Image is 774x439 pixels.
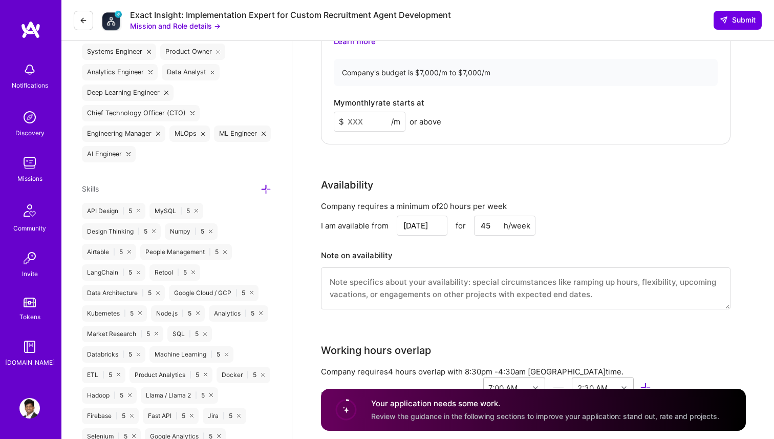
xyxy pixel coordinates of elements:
[147,50,151,54] i: icon Close
[210,350,212,359] span: |
[19,107,40,128] img: discovery
[19,248,40,268] img: Invite
[13,223,46,234] div: Community
[82,264,145,281] div: LangChain 5
[259,311,263,315] i: icon Close
[79,16,88,25] i: icon LeftArrowDark
[128,393,132,397] i: icon Close
[211,70,215,74] i: icon Close
[140,244,232,260] div: People Management 5
[237,414,241,417] i: icon Close
[621,385,627,390] i: icon Chevron
[12,80,48,91] div: Notifications
[82,244,136,260] div: Airtable 5
[138,311,142,315] i: icon Close
[321,177,373,193] div: Availability
[116,412,118,420] span: |
[82,305,147,322] div: Kubernetes 5
[138,227,140,236] span: |
[82,387,137,404] div: Hadoop 5
[195,391,197,400] span: |
[124,309,126,318] span: |
[191,270,195,274] i: icon Close
[195,209,198,213] i: icon Close
[203,332,207,336] i: icon Close
[714,11,762,29] button: Submit
[122,350,124,359] span: |
[410,116,441,127] span: or above
[149,264,200,281] div: Retool 5
[169,126,210,142] div: MLOps
[19,337,40,357] img: guide book
[371,398,719,409] h4: Your application needs some work.
[223,412,225,420] span: |
[82,203,145,219] div: API Design 5
[182,309,184,318] span: |
[196,311,200,315] i: icon Close
[720,16,728,24] i: icon SendLight
[334,36,376,46] a: Learn more
[19,153,40,173] img: teamwork
[130,414,134,417] i: icon Close
[152,229,156,233] i: icon Close
[19,398,40,419] img: User Avatar
[180,207,182,215] span: |
[24,298,36,307] img: tokens
[137,209,140,213] i: icon Close
[262,132,266,136] i: icon Close
[20,20,41,39] img: logo
[488,382,518,393] div: 7:00 AM
[82,408,139,424] div: Firebase 5
[142,289,144,297] span: |
[149,203,203,219] div: MySQL 5
[190,414,193,417] i: icon Close
[132,434,136,438] i: icon Close
[321,366,730,377] div: Company requires 4 hours overlap with [GEOGRAPHIC_DATA] time.
[334,112,441,132] div: To add a monthly rate, update availability to 40h/week
[156,132,160,136] i: icon Close
[130,10,451,20] div: Exact Insight: Implementation Expert for Custom Recruitment Agent Development
[334,112,405,132] input: XXX
[126,152,131,156] i: icon Close
[235,289,238,297] span: |
[137,352,140,356] i: icon Close
[113,248,115,256] span: |
[465,367,526,377] span: 8:30pm - 4:30am
[82,223,161,240] div: Design Thinking 5
[19,311,40,322] div: Tokens
[122,268,124,277] span: |
[177,268,179,277] span: |
[122,207,124,215] span: |
[22,268,38,279] div: Invite
[201,132,205,136] i: icon Close
[245,309,247,318] span: |
[176,412,178,420] span: |
[82,346,145,363] div: Databricks 5
[189,371,191,379] span: |
[250,291,253,295] i: icon Close
[117,373,120,377] i: icon Close
[151,305,205,322] div: Node.js 5
[391,116,400,127] span: /m
[82,126,165,142] div: Engineering Manager
[334,59,718,86] div: Company's budget is $7,000/m to $7,000/m
[127,250,131,254] i: icon Close
[456,220,466,231] div: for
[130,367,212,383] div: Product Analytics 5
[130,20,221,31] button: Mission and Role details →
[720,15,756,25] span: Submit
[162,64,220,80] div: Data Analyst
[167,326,212,342] div: SQL 5
[189,330,191,338] span: |
[203,408,246,424] div: Jira 5
[169,285,259,301] div: Google Cloud / GCP 5
[156,291,160,295] i: icon Close
[225,352,228,356] i: icon Close
[247,371,249,379] span: |
[82,64,158,80] div: Analytics Engineer
[321,220,389,231] div: I am available from
[165,223,218,240] div: Numpy 5
[261,373,265,377] i: icon Close
[195,227,197,236] span: |
[101,10,122,31] img: Company Logo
